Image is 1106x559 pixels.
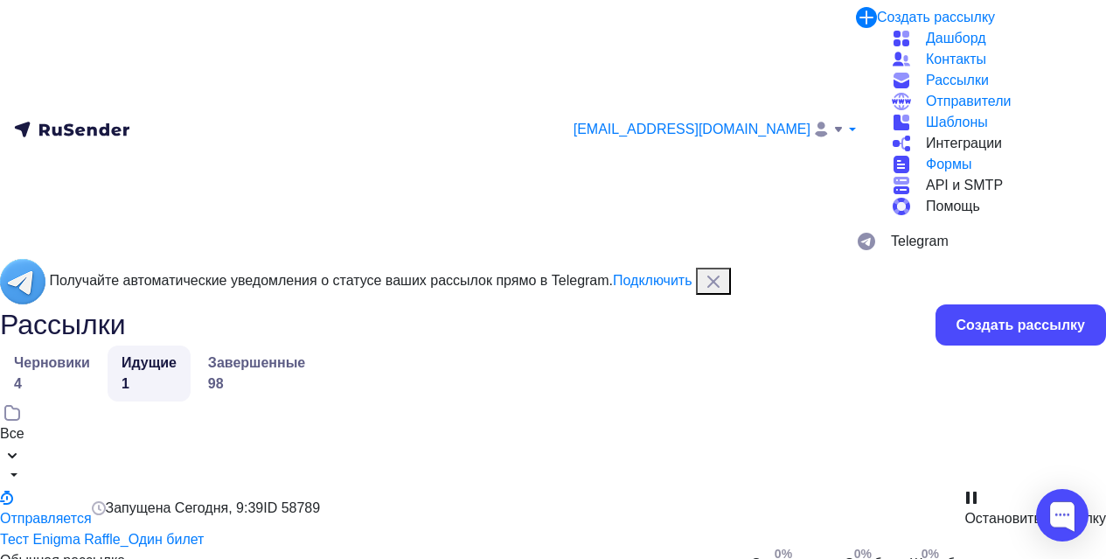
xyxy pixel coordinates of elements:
div: Остановить рассылку [964,508,1106,529]
span: Отправители [926,91,1011,112]
span: Формы [926,154,971,175]
span: Получайте автоматические уведомления о статусе ваших рассылок прямо в Telegram. [49,273,692,288]
div: Запущена Сегодня, 9:39 [92,498,264,519]
a: [EMAIL_ADDRESS][DOMAIN_NAME] [574,119,856,141]
a: Контакты [891,49,1092,70]
span: Контакты [926,49,986,70]
span: [EMAIL_ADDRESS][DOMAIN_NAME] [574,119,810,140]
div: Создать рассылку [877,7,995,28]
div: Создать рассылку [956,315,1085,335]
span: Рассылки [926,70,989,91]
a: Рассылки [891,70,1092,91]
a: Отправители [891,91,1092,112]
a: Шаблоны [891,112,1092,133]
span: Шаблоны [926,112,988,133]
a: Формы [891,154,1092,175]
span: Telegram [891,231,949,252]
div: 4 [14,374,90,395]
span: 58789 [282,500,321,515]
a: Завершенные98 [194,346,319,402]
span: Помощь [926,196,980,217]
a: Идущие1 [108,346,191,402]
span: Дашборд [926,28,986,49]
a: Подключить [613,273,692,288]
a: Дашборд [891,28,1092,49]
span: ID [263,500,277,515]
div: 98 [208,374,305,395]
div: 1 [122,374,177,395]
span: API и SMTP [926,175,1003,196]
span: Интеграции [926,133,1002,154]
